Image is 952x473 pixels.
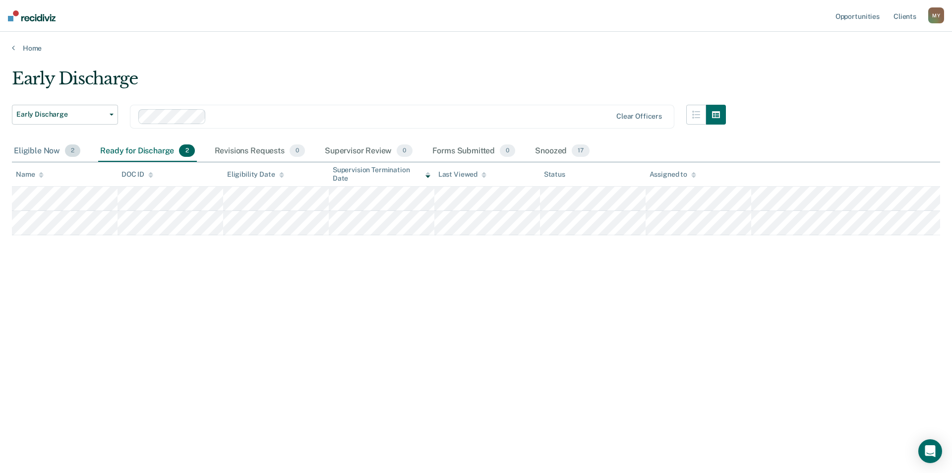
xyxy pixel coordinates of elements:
span: 2 [179,144,194,157]
div: Supervision Termination Date [333,166,430,183]
button: MY [928,7,944,23]
img: Recidiviz [8,10,56,21]
div: Forms Submitted0 [430,140,518,162]
div: Ready for Discharge2 [98,140,196,162]
div: Snoozed17 [533,140,592,162]
div: Status [544,170,565,179]
div: Supervisor Review0 [323,140,415,162]
div: Early Discharge [12,68,726,97]
span: 0 [397,144,412,157]
div: M Y [928,7,944,23]
span: 2 [65,144,80,157]
span: 0 [290,144,305,157]
div: Eligible Now2 [12,140,82,162]
div: Revisions Requests0 [213,140,307,162]
span: 17 [572,144,590,157]
button: Early Discharge [12,105,118,125]
div: Eligibility Date [227,170,284,179]
span: 0 [500,144,515,157]
div: Open Intercom Messenger [918,439,942,463]
div: Name [16,170,44,179]
div: Assigned to [650,170,696,179]
a: Home [12,44,940,53]
div: DOC ID [121,170,153,179]
div: Last Viewed [438,170,486,179]
span: Early Discharge [16,110,106,119]
div: Clear officers [616,112,662,121]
